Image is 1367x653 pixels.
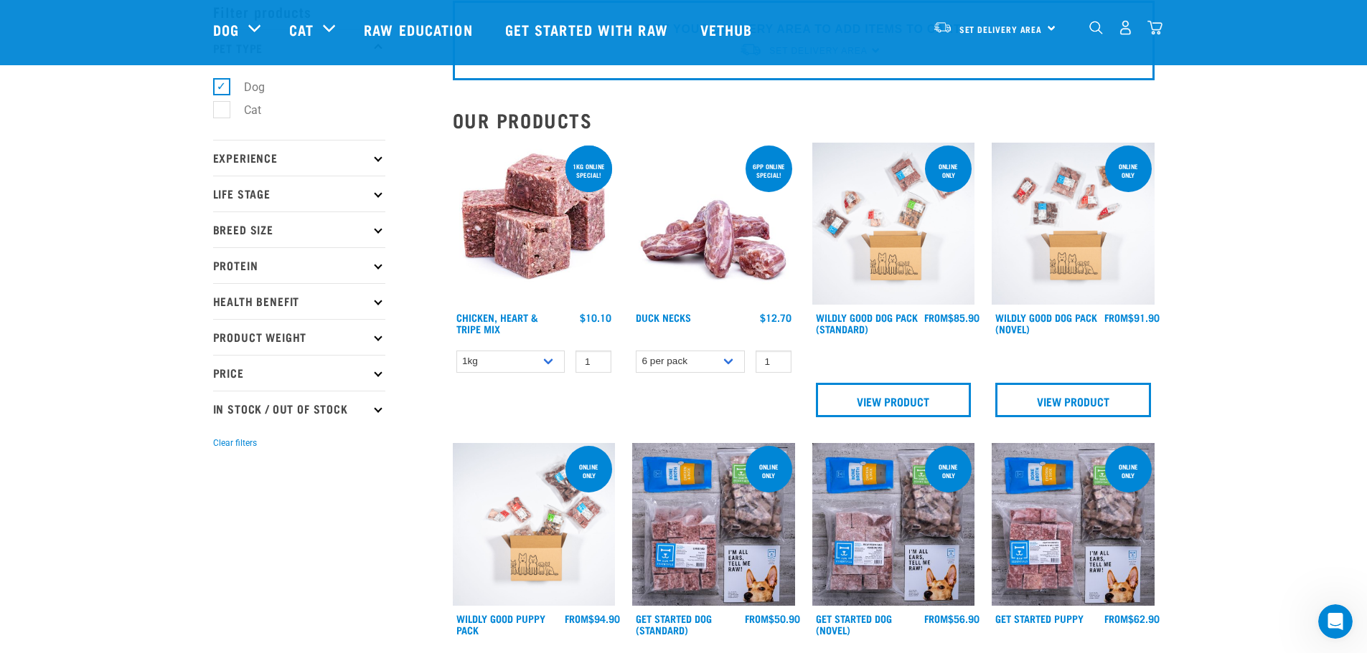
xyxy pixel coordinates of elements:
[636,616,712,632] a: Get Started Dog (Standard)
[1104,315,1128,320] span: FROM
[746,456,792,486] div: online only
[636,315,691,320] a: Duck Necks
[925,156,972,186] div: Online Only
[816,315,918,331] a: Wildly Good Dog Pack (Standard)
[745,616,769,621] span: FROM
[632,143,795,305] img: Pile Of Duck Necks For Pets
[1104,613,1160,624] div: $62.90
[1104,312,1160,323] div: $91.90
[995,315,1097,331] a: Wildly Good Dog Pack (Novel)
[565,613,620,624] div: $94.90
[289,19,314,40] a: Cat
[995,383,1151,417] a: View Product
[924,616,948,621] span: FROM
[924,613,980,624] div: $56.90
[213,176,385,211] p: Life Stage
[1089,21,1103,34] img: home-icon-1@2x.png
[746,156,792,186] div: 6pp online special!
[213,283,385,319] p: Health Benefit
[213,355,385,391] p: Price
[1104,616,1128,621] span: FROM
[453,443,616,606] img: Puppy 0 2sec
[456,616,545,632] a: Wildly Good Puppy Pack
[992,443,1155,606] img: NPS Puppy Update
[221,101,267,119] label: Cat
[453,109,1155,131] h2: Our Products
[213,140,385,176] p: Experience
[221,78,271,96] label: Dog
[760,312,791,323] div: $12.70
[959,27,1043,32] span: Set Delivery Area
[933,21,952,34] img: van-moving.png
[1147,20,1162,35] img: home-icon@2x.png
[565,456,612,486] div: Online Only
[580,312,611,323] div: $10.10
[565,616,588,621] span: FROM
[349,1,490,58] a: Raw Education
[756,351,791,373] input: 1
[1105,456,1152,486] div: online only
[924,315,948,320] span: FROM
[1318,604,1353,639] iframe: Intercom live chat
[992,143,1155,305] img: Dog Novel 0 2sec
[816,383,972,417] a: View Product
[213,319,385,355] p: Product Weight
[812,143,975,305] img: Dog 0 2sec
[925,456,972,486] div: online only
[686,1,771,58] a: Vethub
[565,156,612,186] div: 1kg online special!
[491,1,686,58] a: Get started with Raw
[812,443,975,606] img: NSP Dog Novel Update
[632,443,795,606] img: NSP Dog Standard Update
[924,312,980,323] div: $85.90
[213,211,385,247] p: Breed Size
[1118,20,1133,35] img: user.png
[456,315,538,331] a: Chicken, Heart & Tripe Mix
[1105,156,1152,186] div: Online Only
[816,616,892,632] a: Get Started Dog (Novel)
[453,143,616,305] img: 1062 Chicken Heart Tripe Mix 01
[213,247,385,283] p: Protein
[213,437,257,449] button: Clear filters
[213,391,385,426] p: In Stock / Out Of Stock
[576,351,611,373] input: 1
[745,613,800,624] div: $50.90
[995,616,1084,621] a: Get Started Puppy
[213,19,239,40] a: Dog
